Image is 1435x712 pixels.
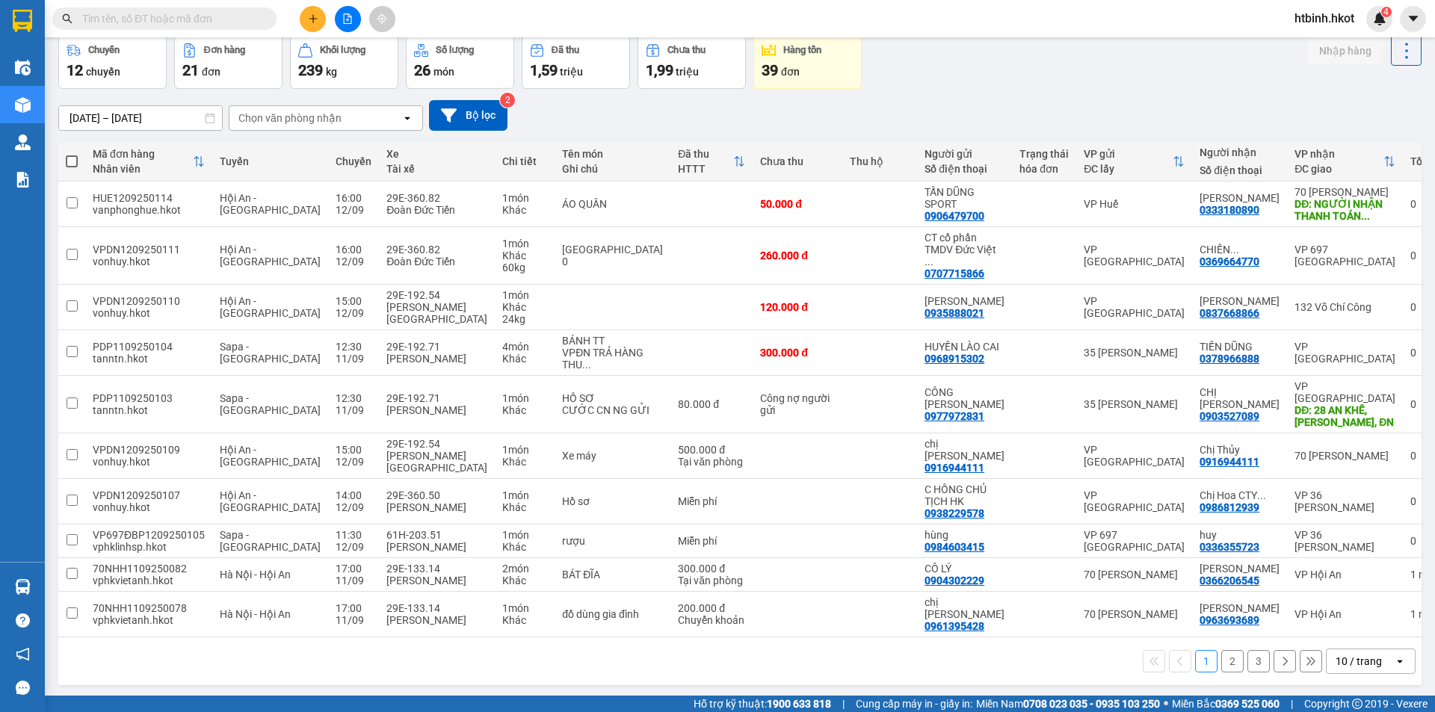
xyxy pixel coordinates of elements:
div: VP Hội An [1294,569,1395,581]
div: Khối lượng [320,45,365,55]
div: 11/09 [336,575,371,586]
div: 29E-192.54 [386,289,487,301]
div: [PERSON_NAME] [386,501,487,513]
div: VPDN1209250109 [93,444,205,456]
div: 0378966888 [1200,353,1259,365]
div: Anh Nghĩa [1200,563,1280,575]
div: Hàng tồn [783,45,821,55]
span: ... [1230,244,1239,256]
div: Khác [502,301,547,313]
div: ĐC giao [1294,163,1383,175]
div: Khác [502,204,547,216]
span: notification [16,647,30,661]
input: Tìm tên, số ĐT hoặc mã đơn [82,10,259,27]
span: 39 [762,61,778,79]
div: 12:30 [336,392,371,404]
div: 12/09 [336,307,371,319]
div: HUYỀN LÀO CAI [925,341,1004,353]
div: hóa đơn [1019,163,1069,175]
div: tanntn.hkot [93,353,205,365]
div: Chưa thu [667,45,706,55]
span: htbinh.hkot [1283,9,1366,28]
div: 0333180890 [1200,204,1259,216]
div: VP [GEOGRAPHIC_DATA] [1084,489,1185,513]
div: 0837668866 [1200,307,1259,319]
div: 17:00 [336,602,371,614]
div: Chưa thu [760,155,835,167]
div: VPDN1209250110 [93,295,205,307]
div: 29E-192.71 [386,392,487,404]
span: Hà Nội - Hội An [220,569,291,581]
div: 0968915302 [925,353,984,365]
div: Chọn văn phòng nhận [238,111,342,126]
div: 29E-133.14 [386,602,487,614]
div: [PERSON_NAME] [386,575,487,586]
span: aim [377,13,387,24]
button: caret-down [1400,6,1426,32]
button: Chuyến12chuyến [58,35,167,89]
span: Hội An - [GEOGRAPHIC_DATA] [220,295,321,319]
div: 1 món [502,444,547,456]
div: 11:30 [336,529,371,541]
div: tanntn.hkot [93,404,205,416]
div: PDP1109250104 [93,341,205,353]
img: solution-icon [15,172,31,188]
span: món [433,66,454,78]
div: Đơn hàng [204,45,245,55]
div: PDP1109250103 [93,392,205,404]
span: caret-down [1407,12,1420,25]
div: CT cổ phần TMDV Đức Việt Đà Nẵng [925,232,1004,267]
div: HOÀNG LÂM [1200,192,1280,204]
div: [PERSON_NAME][GEOGRAPHIC_DATA] [386,450,487,474]
div: 1 món [502,489,547,501]
span: Sapa - [GEOGRAPHIC_DATA] [220,529,321,553]
th: Toggle SortBy [670,142,753,182]
span: plus [308,13,318,24]
div: Đoàn Đức Tiến [386,204,487,216]
span: đơn [781,66,800,78]
div: 15:00 [336,295,371,307]
div: 29E-133.14 [386,563,487,575]
button: 2 [1221,650,1244,672]
button: Bộ lọc [429,100,507,131]
div: 12/09 [336,256,371,267]
div: vphkvietanh.hkot [93,614,205,626]
div: Đã thu [678,148,733,160]
div: 0984603415 [925,541,984,553]
div: Người gửi [925,148,1004,160]
div: 70NHH1109250078 [93,602,205,614]
span: Cung cấp máy in - giấy in: [856,696,972,712]
span: Hội An - [GEOGRAPHIC_DATA] [220,244,321,267]
div: [PERSON_NAME] [386,614,487,626]
div: 300.000 đ [678,563,745,575]
button: Đã thu1,59 triệu [522,35,630,89]
div: Khác [502,456,547,468]
div: Khác [502,501,547,513]
strong: 0369 525 060 [1215,698,1280,710]
div: Khác [502,614,547,626]
img: warehouse-icon [15,60,31,75]
span: Miền Nam [976,696,1160,712]
div: Đã thu [552,45,579,55]
div: 0336355723 [1200,541,1259,553]
span: | [842,696,845,712]
span: đơn [202,66,220,78]
button: Chưa thu1,99 triệu [638,35,746,89]
div: VP 36 [PERSON_NAME] [1294,529,1395,553]
input: Select a date range. [59,106,222,130]
div: 70 [PERSON_NAME] [1084,608,1185,620]
sup: 2 [500,93,515,108]
div: hùng [925,529,1004,541]
div: HUE1209250114 [93,192,205,204]
th: Toggle SortBy [85,142,212,182]
div: BÁT ĐĨA [562,569,663,581]
div: Số lượng [436,45,474,55]
div: vonhuy.hkot [93,256,205,267]
img: warehouse-icon [15,579,31,595]
div: VPDN1209250111 [93,244,205,256]
div: đồ dùng gia đình [562,608,663,620]
div: VP Huế [1084,198,1185,210]
div: 12:30 [336,341,371,353]
div: 11/09 [336,353,371,365]
span: search [62,13,72,24]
